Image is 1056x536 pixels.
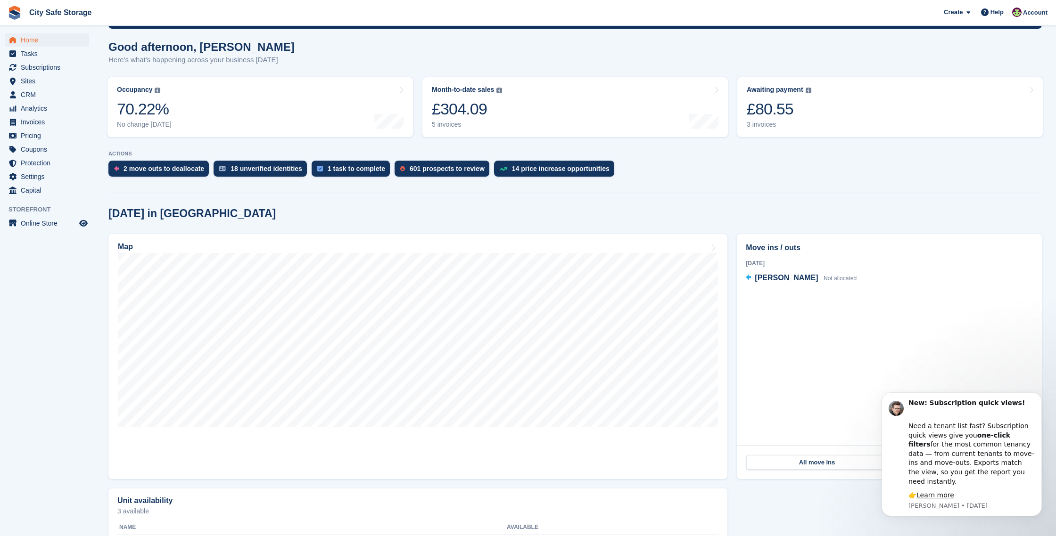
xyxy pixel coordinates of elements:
div: 601 prospects to review [410,165,485,172]
span: Analytics [21,102,77,115]
img: icon-info-grey-7440780725fd019a000dd9b08b2336e03edf1995a4989e88bcd33f0948082b44.svg [806,88,811,93]
a: menu [5,156,89,170]
a: 1 task to complete [312,161,395,181]
th: Name [117,520,507,535]
span: Storefront [8,205,94,214]
a: Awaiting payment £80.55 3 invoices [737,77,1043,137]
span: Settings [21,170,77,183]
a: All move ins [746,455,887,470]
span: Help [990,8,1004,17]
img: prospect-51fa495bee0391a8d652442698ab0144808aea92771e9ea1ae160a38d050c398.svg [400,166,405,171]
div: 2 move outs to deallocate [124,165,204,172]
span: Tasks [21,47,77,60]
p: Here's what's happening across your business [DATE] [108,55,295,65]
div: £304.09 [432,99,502,119]
div: 14 price increase opportunities [512,165,610,172]
a: Occupancy 70.22% No change [DATE] [107,77,413,137]
span: CRM [21,88,77,101]
a: City Safe Storage [25,5,95,20]
div: 3 invoices [747,121,811,129]
span: Create [944,8,963,17]
h2: Unit availability [117,496,173,505]
a: menu [5,102,89,115]
span: Subscriptions [21,61,77,74]
th: Available [507,520,637,535]
span: Protection [21,156,77,170]
span: Sites [21,74,77,88]
a: menu [5,74,89,88]
div: Month-to-date sales [432,86,494,94]
div: No change [DATE] [117,121,172,129]
img: icon-info-grey-7440780725fd019a000dd9b08b2336e03edf1995a4989e88bcd33f0948082b44.svg [496,88,502,93]
a: menu [5,115,89,129]
span: Invoices [21,115,77,129]
img: Richie Miller [1012,8,1022,17]
h2: Move ins / outs [746,242,1033,253]
img: verify_identity-adf6edd0f0f0b5bbfe63781bf79b02c33cf7c696d77639b501bdc392416b5a36.svg [219,166,226,171]
div: 1 task to complete [328,165,385,172]
div: 18 unverified identities [231,165,302,172]
div: Occupancy [117,86,152,94]
span: Online Store [21,217,77,230]
span: [PERSON_NAME] [755,274,818,282]
a: Month-to-date sales £304.09 5 invoices [422,77,728,137]
a: menu [5,61,89,74]
a: menu [5,47,89,60]
a: menu [5,170,89,183]
div: 70.22% [117,99,172,119]
h2: Map [118,243,133,251]
span: Capital [21,184,77,197]
div: 5 invoices [432,121,502,129]
div: £80.55 [747,99,811,119]
div: Awaiting payment [747,86,803,94]
h1: Good afternoon, [PERSON_NAME] [108,41,295,53]
a: Preview store [78,218,89,229]
p: ACTIONS [108,151,1042,157]
a: menu [5,33,89,47]
div: [DATE] [746,259,1033,268]
a: 2 move outs to deallocate [108,161,214,181]
a: 14 price increase opportunities [494,161,619,181]
span: Home [21,33,77,47]
p: 3 available [117,508,718,514]
a: 18 unverified identities [214,161,312,181]
a: menu [5,129,89,142]
span: Coupons [21,143,77,156]
img: stora-icon-8386f47178a22dfd0bd8f6a31ec36ba5ce8667c1dd55bd0f319d3a0aa187defe.svg [8,6,22,20]
img: move_outs_to_deallocate_icon-f764333ba52eb49d3ac5e1228854f67142a1ed5810a6f6cc68b1a99e826820c5.svg [114,166,119,171]
img: icon-info-grey-7440780725fd019a000dd9b08b2336e03edf1995a4989e88bcd33f0948082b44.svg [155,88,160,93]
span: Pricing [21,129,77,142]
a: [PERSON_NAME] Not allocated [746,272,857,284]
a: 601 prospects to review [395,161,494,181]
a: menu [5,184,89,197]
a: menu [5,143,89,156]
a: menu [5,217,89,230]
span: Not allocated [824,275,857,282]
img: price_increase_opportunities-93ffe204e8149a01c8c9dc8f82e8f89637d9d84a8eef4429ea346261dce0b2c0.svg [500,167,507,171]
h2: [DATE] in [GEOGRAPHIC_DATA] [108,207,276,220]
img: task-75834270c22a3079a89374b754ae025e5fb1db73e45f91037f5363f120a921f8.svg [317,166,323,171]
a: Map [108,234,727,479]
a: menu [5,88,89,101]
span: Account [1023,8,1048,17]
